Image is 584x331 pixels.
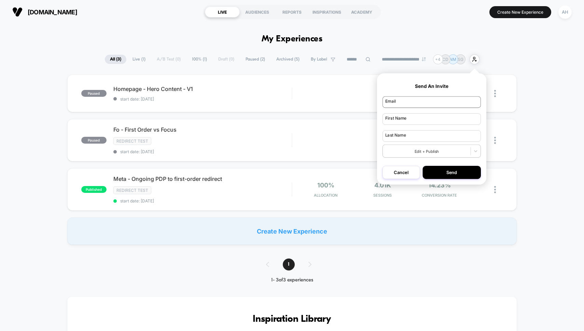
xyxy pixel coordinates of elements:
div: REPORTS [275,6,309,17]
span: [DOMAIN_NAME] [28,9,77,16]
span: Redirect Test [113,186,151,194]
span: Redirect Test [113,137,151,145]
span: paused [81,137,107,144]
img: Visually logo [12,7,23,17]
span: start date: [DATE] [113,198,292,203]
img: close [494,90,496,97]
span: paused [81,90,107,97]
div: Create New Experience [67,217,517,245]
span: start date: [DATE] [113,149,292,154]
span: 100% [317,182,334,189]
span: 1 [283,259,295,270]
img: close [494,186,496,193]
span: 4.01k [374,182,391,189]
span: Allocation [314,193,337,198]
span: By Label [311,57,327,62]
button: Cancel [383,166,420,179]
div: LIVE [205,6,240,17]
span: Meta - Ongoing PDP to first-order redirect [113,175,292,182]
button: Send [422,166,481,179]
img: close [494,137,496,144]
p: CD [442,57,448,62]
div: 1 - 3 of 3 experiences [259,277,325,283]
img: end [422,57,426,61]
h3: Inspiration Library [88,314,497,325]
div: AUDIENCES [240,6,275,17]
span: Paused ( 2 ) [240,55,270,64]
div: INSPIRATIONS [309,6,344,17]
span: Fo - First Order vs Focus [113,126,292,133]
span: 100% ( 1 ) [187,55,212,64]
span: Archived ( 5 ) [271,55,305,64]
span: published [81,186,107,193]
div: ACADEMY [344,6,379,17]
span: All ( 3 ) [105,55,126,64]
span: start date: [DATE] [113,96,292,102]
span: CONVERSION RATE [413,193,466,198]
p: SG [458,57,463,62]
span: Sessions [356,193,409,198]
button: Create New Experience [489,6,551,18]
div: + 4 [433,54,443,64]
p: Send An Invite [383,83,481,89]
span: 14.23% [428,182,451,189]
h1: My Experiences [262,34,323,44]
p: NM [449,57,456,62]
span: Live ( 1 ) [127,55,151,64]
button: [DOMAIN_NAME] [10,6,79,17]
button: AH [556,5,574,19]
div: AH [558,5,572,19]
span: Homepage - Hero Content - V1 [113,85,292,92]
